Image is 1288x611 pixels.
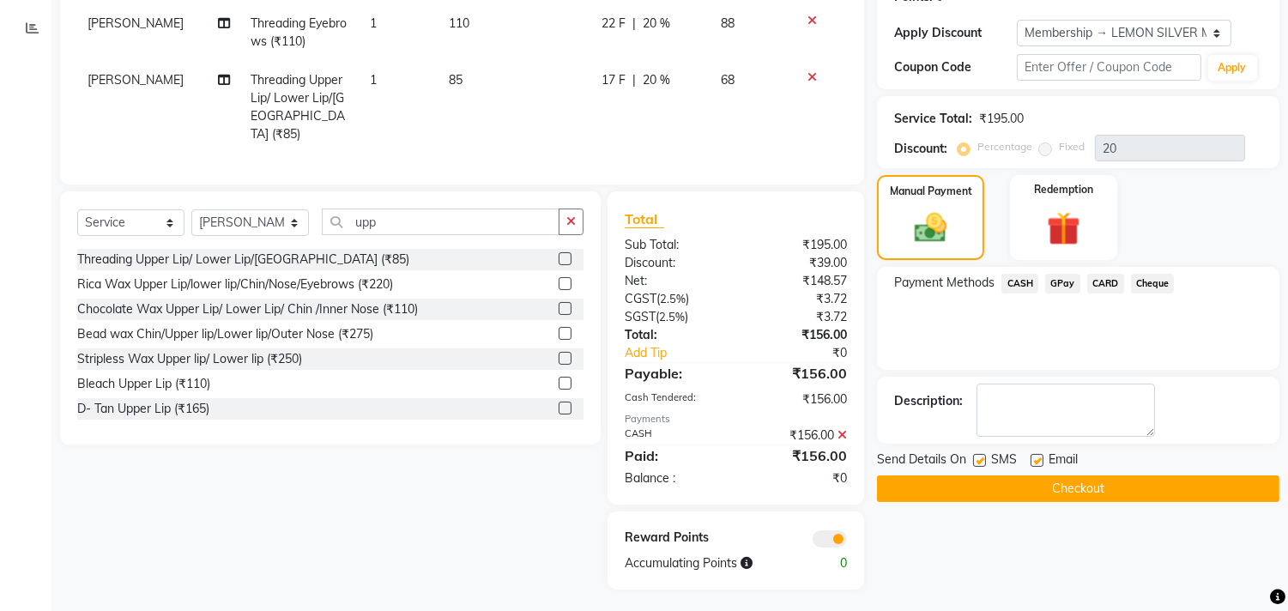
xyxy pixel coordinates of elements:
[612,308,736,326] div: ( )
[736,469,861,487] div: ₹0
[612,426,736,445] div: CASH
[1037,208,1091,250] img: _gift.svg
[643,15,670,33] span: 20 %
[894,274,995,292] span: Payment Methods
[643,71,670,89] span: 20 %
[612,236,736,254] div: Sub Total:
[757,344,861,362] div: ₹0
[632,15,636,33] span: |
[877,451,966,472] span: Send Details On
[736,363,861,384] div: ₹156.00
[979,110,1024,128] div: ₹195.00
[894,58,1017,76] div: Coupon Code
[612,363,736,384] div: Payable:
[890,184,972,199] label: Manual Payment
[77,275,393,293] div: Rica Wax Upper Lip/lower lip/Chin/Nose/Eyebrows (₹220)
[612,529,736,547] div: Reward Points
[370,72,377,88] span: 1
[602,71,626,89] span: 17 F
[612,326,736,344] div: Total:
[88,15,184,31] span: [PERSON_NAME]
[77,325,373,343] div: Bead wax Chin/Upper lip/Lower lip/Outer Nose (₹275)
[736,445,861,466] div: ₹156.00
[77,375,210,393] div: Bleach Upper Lip (₹110)
[660,292,686,305] span: 2.5%
[88,72,184,88] span: [PERSON_NAME]
[1034,182,1093,197] label: Redemption
[1001,274,1038,293] span: CASH
[449,15,469,31] span: 110
[1049,451,1078,472] span: Email
[449,72,463,88] span: 85
[1208,55,1257,81] button: Apply
[625,412,847,426] div: Payments
[612,254,736,272] div: Discount:
[736,308,861,326] div: ₹3.72
[370,15,377,31] span: 1
[1059,139,1085,154] label: Fixed
[251,15,347,49] span: Threading Eyebrows (₹110)
[612,554,798,572] div: Accumulating Points
[894,110,972,128] div: Service Total:
[612,272,736,290] div: Net:
[602,15,626,33] span: 22 F
[894,392,963,410] div: Description:
[632,71,636,89] span: |
[721,72,735,88] span: 68
[991,451,1017,472] span: SMS
[1045,274,1080,293] span: GPay
[894,24,1017,42] div: Apply Discount
[736,390,861,408] div: ₹156.00
[736,426,861,445] div: ₹156.00
[625,210,664,228] span: Total
[721,15,735,31] span: 88
[1131,274,1175,293] span: Cheque
[798,554,860,572] div: 0
[736,272,861,290] div: ₹148.57
[322,209,559,235] input: Search or Scan
[612,290,736,308] div: ( )
[894,140,947,158] div: Discount:
[977,139,1032,154] label: Percentage
[736,236,861,254] div: ₹195.00
[736,254,861,272] div: ₹39.00
[77,400,209,418] div: D- Tan Upper Lip (₹165)
[77,251,409,269] div: Threading Upper Lip/ Lower Lip/[GEOGRAPHIC_DATA] (₹85)
[612,344,757,362] a: Add Tip
[736,326,861,344] div: ₹156.00
[659,310,685,324] span: 2.5%
[1017,54,1200,81] input: Enter Offer / Coupon Code
[77,300,418,318] div: Chocolate Wax Upper Lip/ Lower Lip/ Chin /Inner Nose (₹110)
[612,445,736,466] div: Paid:
[77,350,302,368] div: Stripless Wax Upper lip/ Lower lip (₹250)
[904,209,956,246] img: _cash.svg
[625,291,656,306] span: CGST
[251,72,345,142] span: Threading Upper Lip/ Lower Lip/[GEOGRAPHIC_DATA] (₹85)
[612,390,736,408] div: Cash Tendered:
[1087,274,1124,293] span: CARD
[612,469,736,487] div: Balance :
[625,309,656,324] span: SGST
[877,475,1279,502] button: Checkout
[736,290,861,308] div: ₹3.72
